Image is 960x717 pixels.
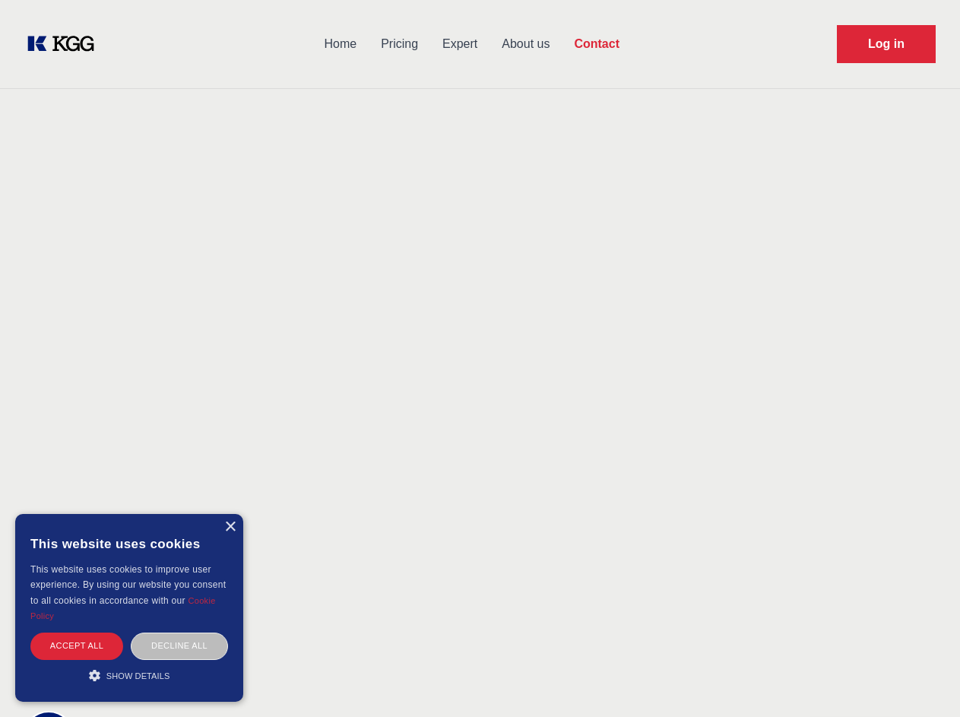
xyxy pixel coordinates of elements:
a: Expert [430,24,490,64]
div: Accept all [30,633,123,659]
iframe: Chat Widget [884,644,960,717]
a: Pricing [369,24,430,64]
span: Show details [106,671,170,681]
a: Cookie Policy [30,596,216,620]
a: Home [312,24,369,64]
div: This website uses cookies [30,525,228,562]
a: About us [490,24,562,64]
div: Decline all [131,633,228,659]
div: Close [224,522,236,533]
div: Show details [30,668,228,683]
a: Contact [562,24,632,64]
a: Request Demo [837,25,936,63]
a: KOL Knowledge Platform: Talk to Key External Experts (KEE) [24,32,106,56]
span: This website uses cookies to improve user experience. By using our website you consent to all coo... [30,564,226,606]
